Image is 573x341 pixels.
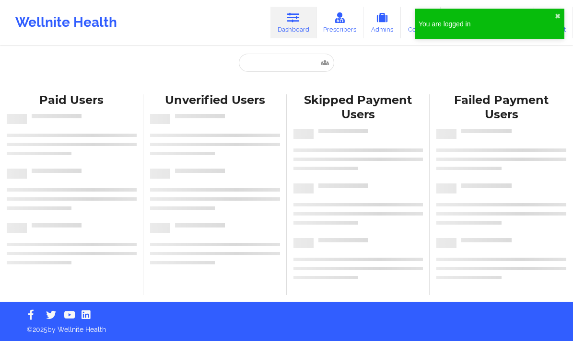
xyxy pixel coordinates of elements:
div: Unverified Users [150,93,280,108]
div: Skipped Payment Users [293,93,423,123]
p: © 2025 by Wellnite Health [20,318,553,334]
div: You are logged in [419,19,555,29]
a: Prescribers [316,7,364,38]
div: Paid Users [7,93,137,108]
a: Admins [363,7,401,38]
a: Coaches [401,7,441,38]
div: Failed Payment Users [436,93,566,123]
a: Dashboard [270,7,316,38]
button: close [555,12,561,20]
